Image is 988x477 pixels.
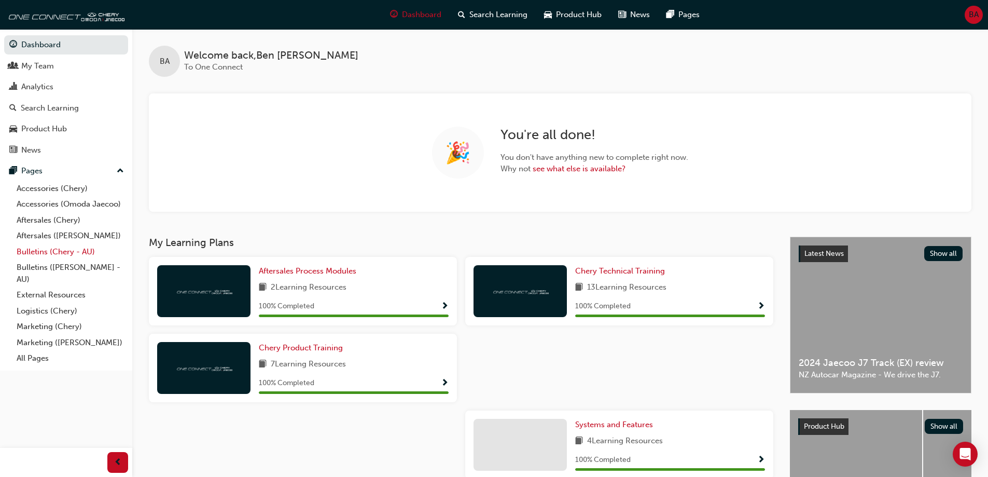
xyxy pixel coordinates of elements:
[536,4,610,25] a: car-iconProduct Hub
[666,8,674,21] span: pages-icon
[587,435,663,448] span: 4 Learning Resources
[757,456,765,465] span: Show Progress
[21,144,41,156] div: News
[450,4,536,25] a: search-iconSearch Learning
[458,8,465,21] span: search-icon
[556,9,602,21] span: Product Hub
[492,286,549,296] img: oneconnect
[575,266,665,276] span: Chery Technical Training
[12,260,128,287] a: Bulletins ([PERSON_NAME] - AU)
[658,4,708,25] a: pages-iconPages
[382,4,450,25] a: guage-iconDashboard
[12,212,128,228] a: Aftersales (Chery)
[757,302,765,311] span: Show Progress
[114,456,122,469] span: prev-icon
[5,4,124,25] img: oneconnect
[9,62,17,71] span: people-icon
[965,6,983,24] button: BA
[575,419,657,431] a: Systems and Features
[9,125,17,134] span: car-icon
[390,8,398,21] span: guage-icon
[259,301,314,312] span: 100 % Completed
[969,9,979,21] span: BA
[500,152,688,163] span: You don't have anything new to complete right now.
[175,363,232,373] img: oneconnect
[12,287,128,303] a: External Resources
[175,286,232,296] img: oneconnect
[259,342,347,354] a: Chery Product Training
[757,454,765,467] button: Show Progress
[790,237,971,393] a: Latest NewsShow all2024 Jaecoo J7 Track (EX) reviewNZ Autocar Magazine - We drive the J7.
[4,119,128,139] a: Product Hub
[4,161,128,181] button: Pages
[575,420,653,429] span: Systems and Features
[587,281,666,294] span: 13 Learning Resources
[12,303,128,319] a: Logistics (Chery)
[799,246,963,262] a: Latest NewsShow all
[441,379,449,388] span: Show Progress
[4,141,128,160] a: News
[12,319,128,335] a: Marketing (Chery)
[9,104,17,113] span: search-icon
[678,9,700,21] span: Pages
[575,281,583,294] span: book-icon
[12,335,128,351] a: Marketing ([PERSON_NAME])
[117,165,124,178] span: up-icon
[544,8,552,21] span: car-icon
[798,418,963,435] a: Product HubShow all
[4,99,128,118] a: Search Learning
[630,9,650,21] span: News
[575,454,631,466] span: 100 % Completed
[441,300,449,313] button: Show Progress
[9,146,17,155] span: news-icon
[12,244,128,260] a: Bulletins (Chery - AU)
[12,196,128,212] a: Accessories (Omoda Jaecoo)
[271,281,346,294] span: 2 Learning Resources
[9,40,17,50] span: guage-icon
[441,302,449,311] span: Show Progress
[21,165,43,177] div: Pages
[533,164,625,173] a: see what else is available?
[4,35,128,54] a: Dashboard
[21,60,54,72] div: My Team
[271,358,346,371] span: 7 Learning Resources
[4,57,128,76] a: My Team
[500,127,688,143] h2: You're all done!
[9,167,17,176] span: pages-icon
[21,81,53,93] div: Analytics
[4,77,128,97] a: Analytics
[21,102,79,114] div: Search Learning
[804,249,844,258] span: Latest News
[12,228,128,244] a: Aftersales ([PERSON_NAME])
[259,343,343,352] span: Chery Product Training
[402,9,441,21] span: Dashboard
[259,266,356,276] span: Aftersales Process Modules
[160,56,170,67] span: BA
[12,350,128,366] a: All Pages
[184,50,358,62] span: Welcome back , Ben [PERSON_NAME]
[799,357,963,369] span: 2024 Jaecoo J7 Track (EX) review
[500,163,688,175] span: Why not
[12,181,128,197] a: Accessories (Chery)
[4,33,128,161] button: DashboardMy TeamAnalyticsSearch LearningProduct HubNews
[259,358,267,371] span: book-icon
[575,265,669,277] a: Chery Technical Training
[799,369,963,381] span: NZ Autocar Magazine - We drive the J7.
[618,8,626,21] span: news-icon
[259,377,314,389] span: 100 % Completed
[259,281,267,294] span: book-icon
[184,62,243,72] span: To One Connect
[804,422,844,431] span: Product Hub
[575,435,583,448] span: book-icon
[21,123,67,135] div: Product Hub
[575,301,631,312] span: 100 % Completed
[445,147,471,159] span: 🎉
[9,83,17,92] span: chart-icon
[149,237,773,249] h3: My Learning Plans
[924,246,963,261] button: Show all
[441,377,449,390] button: Show Progress
[925,419,964,434] button: Show all
[953,442,978,467] div: Open Intercom Messenger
